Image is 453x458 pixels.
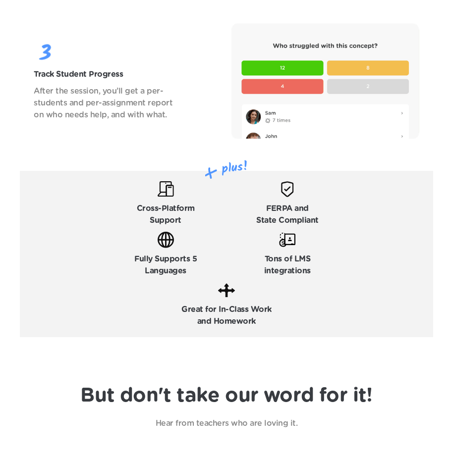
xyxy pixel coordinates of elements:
p: Fully Supports 5 Languages [134,253,197,277]
p: Track Student Progress [34,68,179,80]
p: After the session, you’ll get a per-students and per-assignment report on who needs help, and wit... [34,85,179,121]
p: Cross-Platform Support [137,203,195,226]
p: Hear from teachers who are loving it. [53,417,400,429]
h1: But don't take our word for it! [80,384,372,407]
p: FERPA and State Compliant [256,203,319,226]
p: Great for In-Class Work and Homework [181,304,272,327]
p: Tons of LMS integrations [264,253,311,277]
